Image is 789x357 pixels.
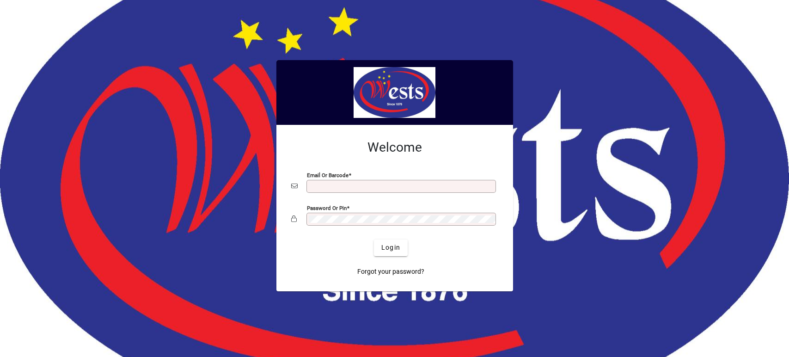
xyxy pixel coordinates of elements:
[307,204,347,211] mat-label: Password or Pin
[381,243,400,252] span: Login
[291,140,498,155] h2: Welcome
[354,264,428,280] a: Forgot your password?
[374,240,408,256] button: Login
[357,267,424,277] span: Forgot your password?
[307,172,349,178] mat-label: Email or Barcode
